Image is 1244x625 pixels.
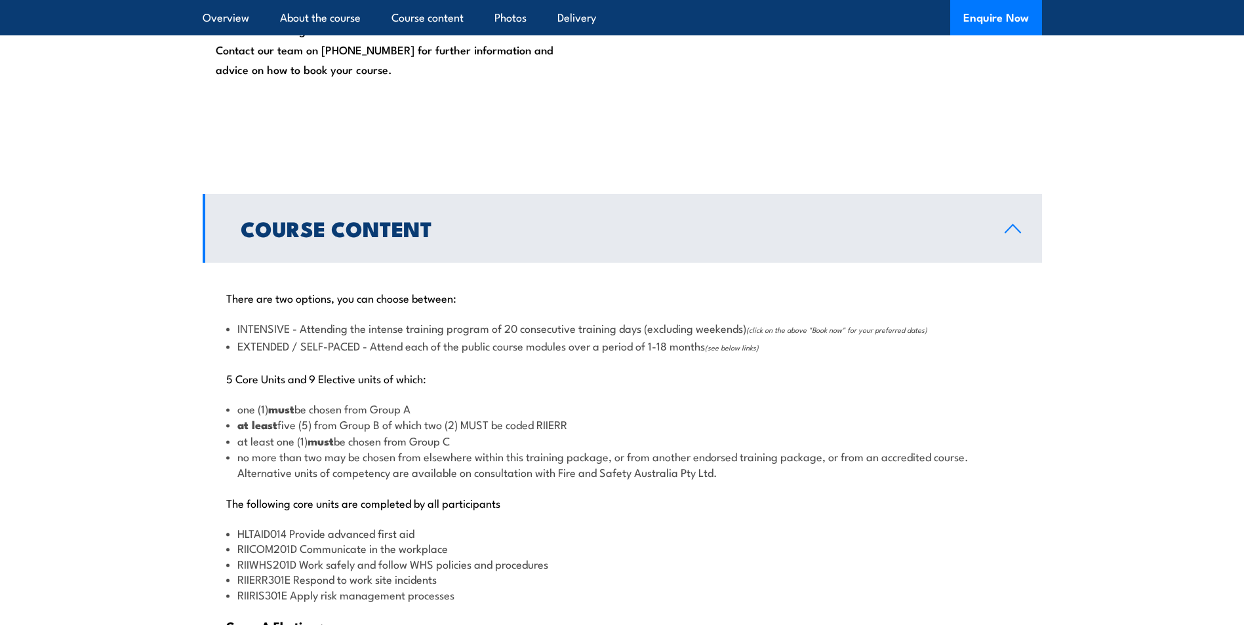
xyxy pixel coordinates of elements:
p: The following core units are completed by all participants [226,496,1018,509]
h2: Course Content [241,219,984,237]
p: There are two options, you can choose between: [226,291,1018,304]
li: one (1) be chosen from Group A [226,401,1018,417]
li: INTENSIVE - Attending the intense training program of 20 consecutive training days (excluding wee... [226,320,1018,337]
li: no more than two may be chosen from elsewhere within this training package, or from another endor... [226,449,1018,480]
strong: must [308,432,334,449]
li: RIIERR301E Respond to work site incidents [226,571,1018,586]
strong: at least [237,416,277,433]
li: RIIRIS301E Apply risk management processes [226,587,1018,602]
li: RIICOM201D Communicate in the workplace [226,540,1018,556]
span: (see below links) [705,342,759,352]
li: EXTENDED / SELF-PACED - Attend each of the public course modules over a period of 1-18 months [226,338,1018,355]
a: Course Content [203,194,1042,263]
li: five (5) from Group B of which two (2) MUST be coded RIIERR [226,417,1018,432]
span: (click on the above "Book now" for your preferred dates) [746,324,927,335]
p: 5 Core Units and 9 Elective units of which: [226,371,1018,385]
li: at least one (1) be chosen from Group C [226,433,1018,449]
li: RIIWHS201D Work safely and follow WHS policies and procedures [226,556,1018,571]
strong: must [268,400,294,417]
li: HLTAID014 Provide advanced first aid [226,525,1018,540]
